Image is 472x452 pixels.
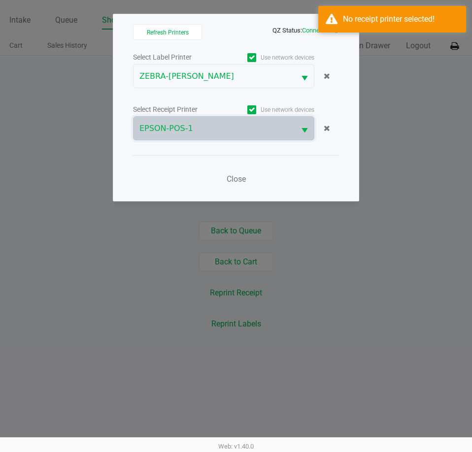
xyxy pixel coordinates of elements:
div: Select Label Printer [133,52,224,63]
span: Connected [302,27,332,34]
button: Refresh Printers [133,24,202,40]
span: EPSON-POS-1 [139,123,289,134]
label: Use network devices [224,53,314,62]
button: Select [295,65,314,88]
span: QZ Status: [272,27,339,34]
span: Refresh Printers [147,29,189,36]
span: ZEBRA-[PERSON_NAME] [139,70,289,82]
button: Close [221,169,251,189]
span: Close [227,174,246,184]
label: Use network devices [224,105,314,114]
button: Select [295,117,314,140]
div: Select Receipt Printer [133,104,224,115]
span: Web: v1.40.0 [218,443,254,450]
div: No receipt printer selected! [343,13,459,25]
